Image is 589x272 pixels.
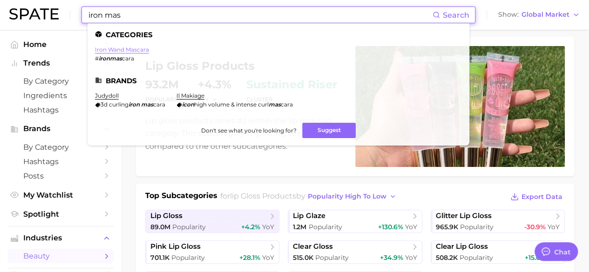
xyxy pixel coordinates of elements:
span: +34.9% [380,253,403,262]
span: YoY [405,223,417,231]
span: Search [443,11,469,20]
input: Search here for a brand, industry, or ingredient [88,7,433,23]
em: icon [182,101,194,108]
a: Hashtags [7,103,114,117]
span: Popularity [308,223,342,231]
span: cara [122,55,134,62]
button: ShowGlobal Market [496,9,582,21]
span: Spotlight [23,210,98,219]
h1: Top Subcategories [145,190,217,204]
span: lip gloss [150,212,183,220]
span: +4.2% [241,223,260,231]
a: judydoll [95,92,119,99]
span: Industries [23,234,98,242]
a: by Category [7,140,114,154]
span: Hashtags [23,157,98,166]
span: lip glaze [293,212,325,220]
a: clear gloss515.0k Popularity+34.9% YoY [288,240,422,264]
span: +130.6% [378,223,403,231]
span: lip gloss products [230,192,296,200]
span: popularity high to low [308,192,386,200]
em: mas [269,101,281,108]
em: ironmas [99,55,122,62]
span: YoY [548,223,560,231]
span: Show [498,12,519,17]
a: pink lip gloss701.1k Popularity+28.1% YoY [145,240,279,264]
span: by Category [23,77,98,86]
a: il makiage [176,92,204,99]
span: Don't see what you're looking for? [201,127,297,134]
span: cara [153,101,165,108]
a: Posts [7,169,114,183]
a: lip gloss89.0m Popularity+4.2% YoY [145,210,279,233]
span: YoY [262,253,274,262]
span: Popularity [460,223,494,231]
a: iron wand mascara [95,46,149,53]
span: Home [23,40,98,49]
button: popularity high to low [305,190,399,203]
span: Ingredients [23,91,98,100]
span: Trends [23,59,98,67]
li: Categories [95,31,462,39]
span: 701.1k [150,253,169,262]
span: YoY [405,253,417,262]
em: iron [129,101,140,108]
button: Brands [7,122,114,136]
span: glitter lip gloss [436,212,492,220]
a: clear lip gloss508.2k Popularity+15.0% YoY [431,240,565,264]
span: Brands [23,125,98,133]
span: YoY [548,253,560,262]
button: Export Data [508,190,565,203]
em: mas [141,101,153,108]
span: high volume & intense curl [194,101,269,108]
span: +15.0% [525,253,546,262]
span: by Category [23,143,98,152]
span: +28.1% [239,253,260,262]
span: cara [281,101,293,108]
a: Home [7,37,114,52]
span: Popularity [460,253,493,262]
span: clear gloss [293,242,332,251]
span: beauty [23,252,98,260]
span: Popularity [172,223,206,231]
span: 1.2m [293,223,306,231]
span: Global Market [521,12,569,17]
a: glitter lip gloss965.9k Popularity-30.9% YoY [431,210,565,233]
span: for by [220,192,399,200]
span: 508.2k [436,253,458,262]
a: Hashtags [7,154,114,169]
span: 965.9k [436,223,458,231]
a: Spotlight [7,207,114,221]
span: Popularity [171,253,205,262]
button: Trends [7,56,114,70]
a: lip glaze1.2m Popularity+130.6% YoY [288,210,422,233]
li: Brands [95,77,462,85]
span: Popularity [315,253,348,262]
span: 3d curling [101,101,129,108]
span: Export Data [521,193,562,201]
span: My Watchlist [23,191,98,199]
button: Suggest [302,123,356,138]
a: Ingredients [7,88,114,103]
span: YoY [262,223,274,231]
a: by Category [7,74,114,88]
a: My Watchlist [7,188,114,202]
span: 89.0m [150,223,170,231]
span: Hashtags [23,106,98,114]
span: -30.9% [524,223,546,231]
button: Industries [7,231,114,245]
span: pink lip gloss [150,242,201,251]
img: SPATE [9,8,59,20]
span: # [95,55,99,62]
span: Posts [23,172,98,180]
span: 515.0k [293,253,313,262]
a: beauty [7,249,114,263]
span: clear lip gloss [436,242,488,251]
